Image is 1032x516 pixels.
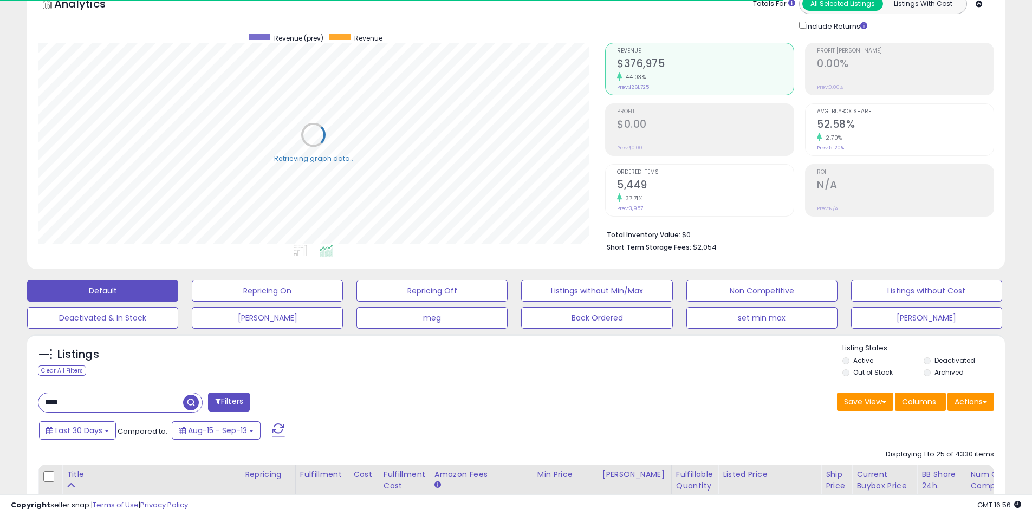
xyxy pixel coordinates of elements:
p: Listing States: [842,343,1005,354]
span: Ordered Items [617,169,794,175]
span: 2025-10-14 16:56 GMT [977,500,1021,510]
div: Displaying 1 to 25 of 4330 items [886,449,994,460]
div: Fulfillable Quantity [676,469,713,492]
small: 37.71% [622,194,642,203]
b: Total Inventory Value: [607,230,680,239]
button: Back Ordered [521,307,672,329]
button: set min max [686,307,838,329]
button: Non Competitive [686,280,838,302]
button: Last 30 Days [39,421,116,440]
button: Filters [208,393,250,412]
label: Archived [934,368,964,377]
span: Profit [PERSON_NAME] [817,48,994,54]
small: Prev: N/A [817,205,838,212]
span: Last 30 Days [55,425,102,436]
li: $0 [607,227,986,240]
button: Columns [895,393,946,411]
button: Deactivated & In Stock [27,307,178,329]
h2: 52.58% [817,118,994,133]
small: Prev: $0.00 [617,145,642,151]
button: Repricing On [192,280,343,302]
div: Cost [353,469,374,480]
h2: 0.00% [817,57,994,72]
div: Title [67,469,236,480]
button: Listings without Cost [851,280,1002,302]
span: Compared to: [118,426,167,436]
div: Listed Price [723,469,816,480]
div: Fulfillment Cost [384,469,425,492]
div: seller snap | | [11,500,188,511]
button: [PERSON_NAME] [851,307,1002,329]
div: Current Buybox Price [856,469,912,492]
div: Repricing [245,469,291,480]
div: Ship Price [826,469,847,492]
button: Aug-15 - Sep-13 [172,421,261,440]
span: Avg. Buybox Share [817,109,994,115]
button: Listings without Min/Max [521,280,672,302]
button: Repricing Off [356,280,508,302]
span: Profit [617,109,794,115]
small: Prev: 0.00% [817,84,843,90]
label: Out of Stock [853,368,893,377]
div: [PERSON_NAME] [602,469,667,480]
div: Retrieving graph data.. [274,153,353,163]
span: Revenue [617,48,794,54]
label: Deactivated [934,356,975,365]
button: meg [356,307,508,329]
label: Active [853,356,873,365]
button: Save View [837,393,893,411]
a: Privacy Policy [140,500,188,510]
small: 2.70% [822,134,842,142]
h5: Listings [57,347,99,362]
b: Short Term Storage Fees: [607,243,691,252]
div: Num of Comp. [970,469,1010,492]
span: $2,054 [693,242,717,252]
div: Amazon Fees [434,469,528,480]
small: Prev: $261,725 [617,84,649,90]
h2: N/A [817,179,994,193]
button: Default [27,280,178,302]
a: Terms of Use [93,500,139,510]
span: Aug-15 - Sep-13 [188,425,247,436]
h2: $0.00 [617,118,794,133]
strong: Copyright [11,500,50,510]
span: Columns [902,396,936,407]
small: Amazon Fees. [434,480,441,490]
span: ROI [817,169,994,175]
div: BB Share 24h. [921,469,961,492]
h2: $376,975 [617,57,794,72]
small: 44.03% [622,73,646,81]
button: [PERSON_NAME] [192,307,343,329]
div: Fulfillment [300,469,344,480]
h2: 5,449 [617,179,794,193]
small: Prev: 3,957 [617,205,643,212]
button: Actions [947,393,994,411]
div: Min Price [537,469,593,480]
div: Include Returns [791,19,880,32]
small: Prev: 51.20% [817,145,844,151]
div: Clear All Filters [38,365,86,376]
